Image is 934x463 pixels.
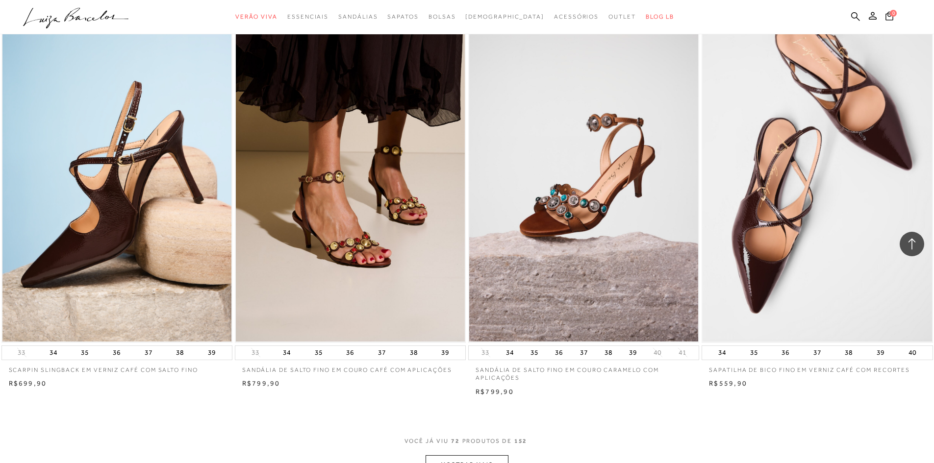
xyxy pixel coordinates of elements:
button: 38 [842,346,856,360]
button: 38 [407,346,421,360]
span: Acessórios [554,13,599,20]
a: BLOG LB [646,8,674,26]
button: 35 [312,346,326,360]
span: PRODUTOS DE [462,437,512,445]
span: Sapatos [387,13,418,20]
button: 37 [577,346,591,360]
span: [DEMOGRAPHIC_DATA] [465,13,544,20]
a: categoryNavScreenReaderText [387,8,418,26]
button: 38 [173,346,187,360]
button: 34 [47,346,60,360]
span: 72 [451,437,460,455]
a: SANDÁLIA DE SALTO FINO EM COURO CARAMELO COM APLICAÇÕES [468,360,699,383]
button: 39 [205,346,219,360]
span: R$559,90 [709,379,747,387]
a: categoryNavScreenReaderText [429,8,456,26]
a: categoryNavScreenReaderText [287,8,328,26]
span: 152 [514,437,528,455]
button: 34 [503,346,517,360]
span: Sandálias [338,13,378,20]
button: 37 [810,346,824,360]
span: R$799,90 [476,388,514,395]
button: 0 [883,11,896,24]
span: Essenciais [287,13,328,20]
button: 33 [479,348,492,357]
a: SAPATILHA DE BICO FINO EM VERNIZ CAFÉ COM RECORTES [702,360,933,374]
button: 35 [747,346,761,360]
button: 36 [552,346,566,360]
button: 35 [528,346,541,360]
span: 0 [890,10,897,17]
button: 37 [375,346,389,360]
button: 36 [110,346,124,360]
button: 37 [142,346,155,360]
a: SCARPIN SLINGBACK EM VERNIZ CAFÉ COM SALTO FINO [1,360,232,374]
a: categoryNavScreenReaderText [338,8,378,26]
a: SANDÁLIA DE SALTO FINO EM COURO CAFÉ COM APLICAÇÕES [235,360,466,374]
button: 33 [249,348,262,357]
span: R$699,90 [9,379,47,387]
button: 34 [715,346,729,360]
span: R$799,90 [242,379,280,387]
span: Outlet [608,13,636,20]
button: 40 [651,348,664,357]
span: BLOG LB [646,13,674,20]
button: 39 [874,346,887,360]
button: 33 [15,348,28,357]
span: Verão Viva [235,13,278,20]
a: noSubCategoriesText [465,8,544,26]
a: categoryNavScreenReaderText [608,8,636,26]
button: 40 [906,346,919,360]
button: 35 [78,346,92,360]
button: 34 [280,346,294,360]
span: Bolsas [429,13,456,20]
button: 39 [438,346,452,360]
button: 39 [626,346,640,360]
a: categoryNavScreenReaderText [554,8,599,26]
span: VOCê JÁ VIU [404,437,449,445]
a: categoryNavScreenReaderText [235,8,278,26]
button: 36 [343,346,357,360]
button: 36 [779,346,792,360]
button: 38 [602,346,615,360]
button: 41 [676,348,689,357]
